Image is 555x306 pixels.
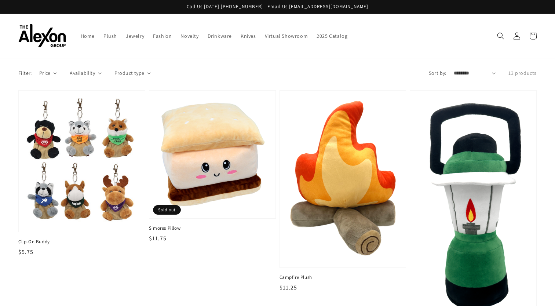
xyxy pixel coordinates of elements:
[180,33,198,39] span: Novelty
[280,284,297,291] span: $11.25
[493,28,509,44] summary: Search
[76,28,99,44] a: Home
[18,238,145,245] span: Clip-On Buddy
[317,33,347,39] span: 2025 Catalog
[114,69,145,77] span: Product type
[508,69,537,77] p: 13 products
[114,69,151,77] summary: Product type
[241,33,256,39] span: Knives
[39,69,51,77] span: Price
[99,28,121,44] a: Plush
[18,248,33,256] span: $5.75
[157,98,268,211] img: S'mores Pillow
[149,28,176,44] a: Fashion
[18,90,145,257] a: Clip-On Buddy Clip-On Buddy $5.75
[149,234,167,242] span: $11.75
[208,33,232,39] span: Drinkware
[126,33,144,39] span: Jewelry
[81,33,95,39] span: Home
[429,69,446,77] label: Sort by:
[312,28,352,44] a: 2025 Catalog
[18,69,32,77] p: Filter:
[18,24,66,48] img: The Alexon Group
[280,90,406,292] a: Campfire Plush Campfire Plush $11.25
[39,69,57,77] summary: Price
[203,28,236,44] a: Drinkware
[149,225,276,232] span: S'mores Pillow
[236,28,260,44] a: Knives
[260,28,313,44] a: Virtual Showroom
[153,33,172,39] span: Fashion
[265,33,308,39] span: Virtual Showroom
[176,28,203,44] a: Novelty
[26,98,138,225] img: Clip-On Buddy
[70,69,95,77] span: Availability
[280,274,406,281] span: Campfire Plush
[149,90,276,243] a: S'mores Pillow S'mores Pillow $11.75
[103,33,117,39] span: Plush
[287,98,399,260] img: Campfire Plush
[70,69,101,77] summary: Availability
[121,28,149,44] a: Jewelry
[153,205,181,215] span: Sold out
